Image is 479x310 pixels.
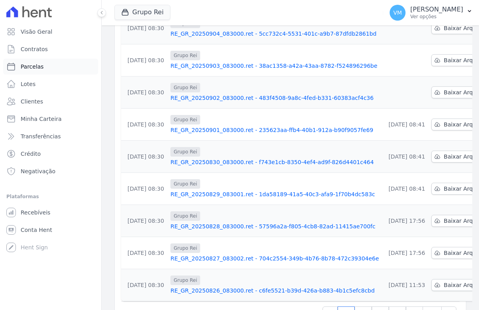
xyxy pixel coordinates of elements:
[121,12,167,44] td: [DATE] 08:30
[170,30,379,38] a: RE_GR_20250904_083000.ret - 5cc732c4-5531-401c-a9b7-87dfdb2861bd
[382,205,428,237] td: [DATE] 17:56
[170,243,200,253] span: Grupo Rei
[21,28,52,36] span: Visão Geral
[410,6,463,13] p: [PERSON_NAME]
[170,211,200,221] span: Grupo Rei
[21,209,50,216] span: Recebíveis
[393,10,402,15] span: VM
[170,179,200,189] span: Grupo Rei
[3,163,98,179] a: Negativação
[121,173,167,205] td: [DATE] 08:30
[21,45,48,53] span: Contratos
[121,269,167,301] td: [DATE] 08:30
[21,80,36,88] span: Lotes
[121,237,167,269] td: [DATE] 08:30
[170,276,200,285] span: Grupo Rei
[121,44,167,77] td: [DATE] 08:30
[170,51,200,60] span: Grupo Rei
[410,13,463,20] p: Ver opções
[3,128,98,144] a: Transferências
[21,115,62,123] span: Minha Carteira
[170,115,200,124] span: Grupo Rei
[382,269,428,301] td: [DATE] 11:53
[3,59,98,75] a: Parcelas
[170,62,379,70] a: RE_GR_20250903_083000.ret - 38ac1358-a42a-43aa-8782-f524896296be
[382,141,428,173] td: [DATE] 08:41
[383,2,479,24] button: VM [PERSON_NAME] Ver opções
[114,5,170,20] button: Grupo Rei
[21,150,41,158] span: Crédito
[170,190,379,198] a: RE_GR_20250829_083001.ret - 1da58189-41a5-40c3-afa9-1f70b4dc583c
[382,173,428,205] td: [DATE] 08:41
[3,222,98,238] a: Conta Hent
[170,255,379,262] a: RE_GR_20250827_083002.ret - 704c2554-349b-4b76-8b78-472c39304e6e
[170,147,200,157] span: Grupo Rei
[382,109,428,141] td: [DATE] 08:41
[3,94,98,109] a: Clientes
[170,158,379,166] a: RE_GR_20250830_083000.ret - f743e1cb-8350-4ef4-ad9f-826d4401c464
[170,287,379,295] a: RE_GR_20250826_083000.ret - c6fe5521-b39d-426a-b883-4b1c5efc8cbd
[121,77,167,109] td: [DATE] 08:30
[3,41,98,57] a: Contratos
[3,111,98,127] a: Minha Carteira
[3,205,98,220] a: Recebíveis
[6,192,95,201] div: Plataformas
[170,83,200,92] span: Grupo Rei
[170,126,379,134] a: RE_GR_20250901_083000.ret - 235623aa-ffb4-40b1-912a-b90f9057fe69
[21,98,43,105] span: Clientes
[121,141,167,173] td: [DATE] 08:30
[170,94,379,102] a: RE_GR_20250902_083000.ret - 483f4508-9a8c-4fed-b331-60383acf4c36
[21,132,61,140] span: Transferências
[21,167,56,175] span: Negativação
[170,222,379,230] a: RE_GR_20250828_083000.ret - 57596a2a-f805-4cb8-82ad-11415ae700fc
[3,146,98,162] a: Crédito
[3,24,98,40] a: Visão Geral
[121,109,167,141] td: [DATE] 08:30
[3,76,98,92] a: Lotes
[21,63,44,71] span: Parcelas
[121,205,167,237] td: [DATE] 08:30
[21,226,52,234] span: Conta Hent
[382,237,428,269] td: [DATE] 17:56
